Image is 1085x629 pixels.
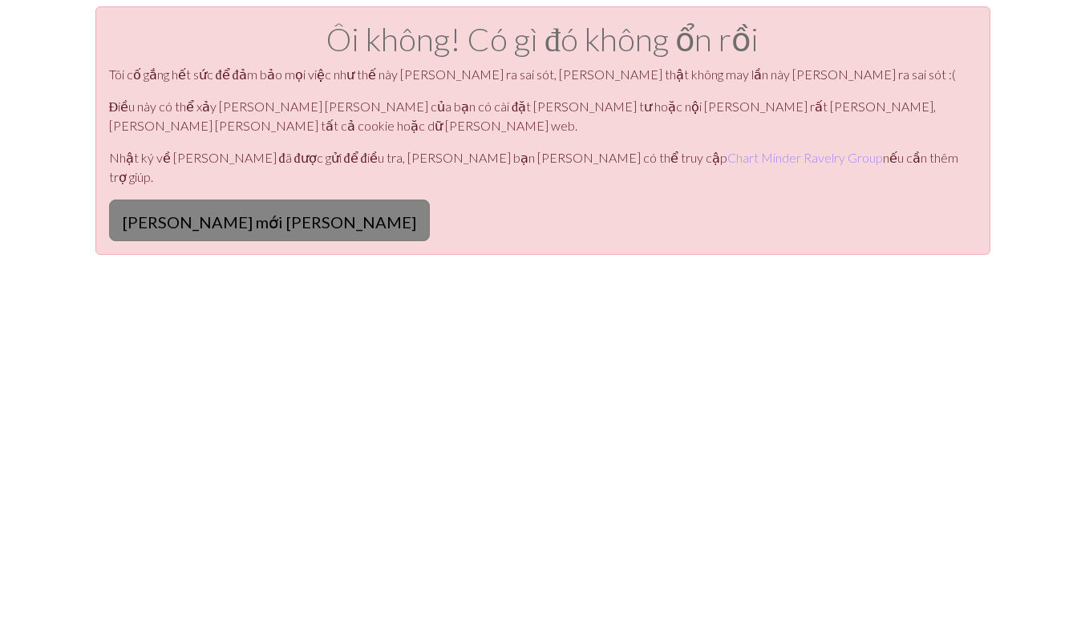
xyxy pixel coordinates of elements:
button: [PERSON_NAME] mới [PERSON_NAME] [109,200,430,241]
font: [PERSON_NAME] mới [PERSON_NAME] [123,212,416,232]
font: Điều này có thể xảy [PERSON_NAME] [PERSON_NAME] của bạn có cài đặt [PERSON_NAME] tư hoặc nội [PER... [109,99,937,133]
font: Tôi cố gắng hết sức để đảm bảo mọi việc như thế này [PERSON_NAME] ra sai sót, [PERSON_NAME] thật ... [109,67,956,82]
a: Chart Minder Ravelry Group [727,150,883,165]
font: Nhật ký về [PERSON_NAME] đã được gửi để điều tra, [PERSON_NAME] bạn [PERSON_NAME] có thể truy cập [109,150,727,165]
font: Ôi không! Có gì đó không ổn rồi [326,20,759,58]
